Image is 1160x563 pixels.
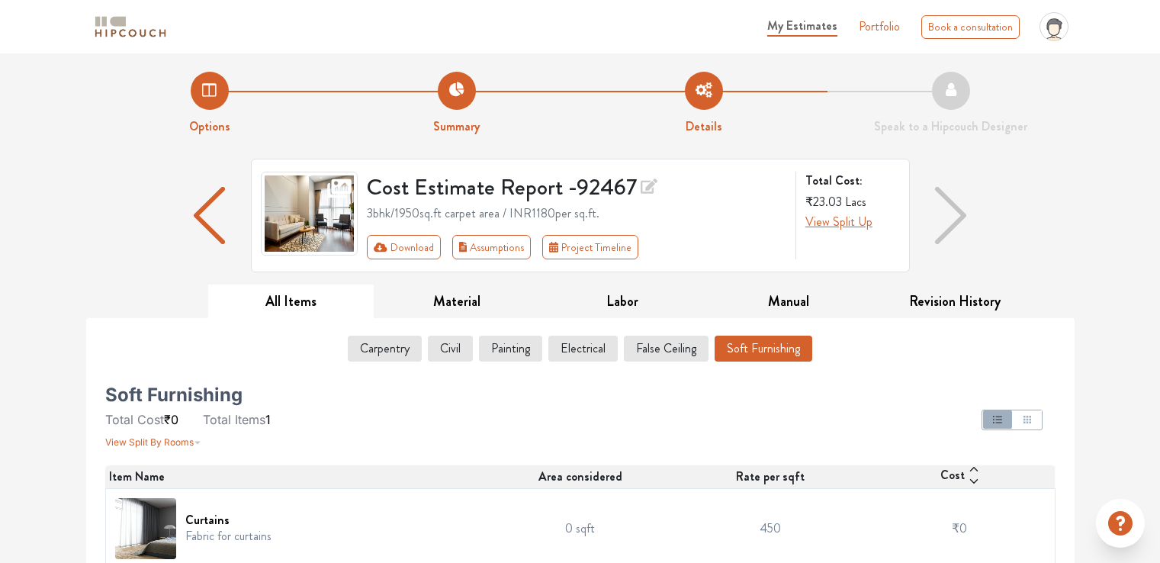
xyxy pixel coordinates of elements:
[367,235,786,259] div: Toolbar with button groups
[428,336,473,362] button: Civil
[805,213,872,231] button: View Split Up
[845,193,866,211] span: Lacs
[767,17,837,34] span: My Estimates
[261,172,358,256] img: gallery
[105,389,243,401] h5: Soft Furnishing
[109,468,165,486] span: Item Name
[935,187,966,244] img: arrow right
[686,117,722,135] strong: Details
[367,235,651,259] div: First group
[208,285,374,319] button: All Items
[92,14,169,40] img: logo-horizontal.svg
[203,412,265,427] span: Total Items
[367,235,441,259] button: Download
[348,336,422,362] button: Carpentry
[479,336,542,362] button: Painting
[374,285,540,319] button: Material
[367,172,786,201] h3: Cost Estimate Report - 92467
[164,412,178,427] span: ₹0
[194,187,224,244] img: arrow left
[874,117,1027,135] strong: Speak to a Hipcouch Designer
[105,412,164,427] span: Total Cost
[367,204,786,223] div: 3bhk / 1950 sq.ft carpet area / INR 1180 per sq.ft.
[189,117,230,135] strong: Options
[805,172,897,190] strong: Total Cost:
[805,213,872,230] span: View Split Up
[805,193,842,211] span: ₹23.03
[203,410,271,429] li: 1
[952,520,967,537] span: ₹0
[715,336,812,362] button: Soft Furnishing
[92,10,169,44] span: logo-horizontal.svg
[105,436,194,448] span: View Split By Rooms
[859,18,900,36] a: Portfolio
[940,466,965,487] span: Cost
[185,527,272,545] p: Fabric for curtains
[705,285,872,319] button: Manual
[921,15,1020,39] div: Book a consultation
[624,336,709,362] button: False Ceiling
[540,285,706,319] button: Labor
[105,429,201,450] button: View Split By Rooms
[185,513,272,527] h6: Curtains
[872,285,1038,319] button: Revision History
[115,498,176,559] img: Curtains
[452,235,532,259] button: Assumptions
[542,235,638,259] button: Project Timeline
[736,468,805,486] span: Rate per sqft
[548,336,618,362] button: Electrical
[538,468,622,486] span: Area considered
[433,117,480,135] strong: Summary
